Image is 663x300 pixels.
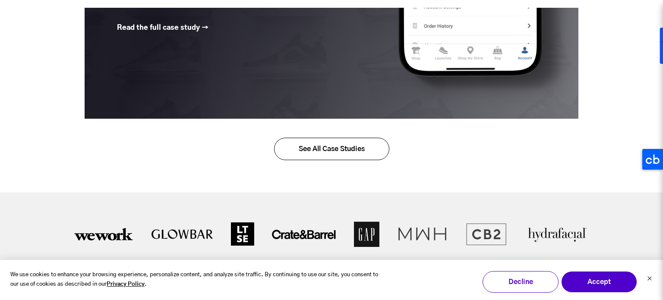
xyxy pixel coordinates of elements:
button: Accept [561,271,637,293]
img: Untitled-2 1-1 [466,223,507,246]
a: See All Case Studies [274,138,389,160]
button: Dismiss cookie banner [647,275,652,284]
img: WeWork-Logo.wine [74,225,133,243]
p: We use cookies to enhance your browsing experience, personalize content, and analyze site traffic... [10,270,388,290]
a: Privacy Policy [107,280,145,290]
button: Decline [483,271,559,293]
img: LTSE logo-2 [231,222,254,246]
img: Glowbar_White_Logo_black_long_e533f2d9-d62d-4012-a335-3922b701e832 [151,228,213,240]
img: Crate-Barrel-Logo-2 [272,227,336,241]
img: Gap-3 [354,221,379,247]
img: mwh-2 [397,221,448,247]
img: logo-hydrafacial-center-2695174187-1 [524,225,589,243]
